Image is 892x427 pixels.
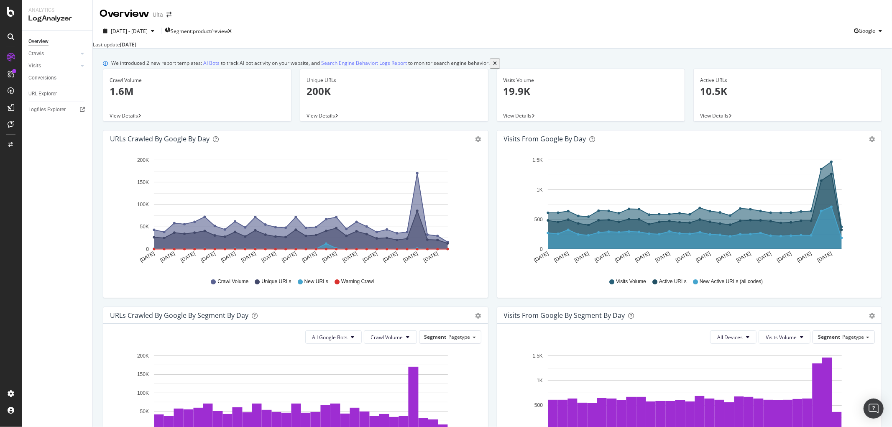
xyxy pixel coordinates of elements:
div: gear [475,136,481,142]
text: [DATE] [654,251,671,263]
span: View Details [504,112,532,119]
button: Crawl Volume [364,330,417,344]
span: Pagetype [842,333,864,340]
span: View Details [307,112,335,119]
span: Unique URLs [261,278,291,285]
text: [DATE] [715,251,732,263]
text: [DATE] [139,251,156,263]
text: 0 [540,246,543,252]
span: Warning Crawl [341,278,374,285]
text: [DATE] [342,251,358,263]
text: [DATE] [593,251,610,263]
text: [DATE] [816,251,833,263]
text: [DATE] [776,251,792,263]
span: Pagetype [449,333,470,340]
a: Logfiles Explorer [28,105,87,114]
div: URL Explorer [28,89,57,98]
text: [DATE] [382,251,399,263]
text: 500 [534,403,542,409]
a: Overview [28,37,87,46]
div: Conversions [28,74,56,82]
span: View Details [700,112,728,119]
div: Last update [93,41,136,48]
text: [DATE] [402,251,419,263]
text: [DATE] [695,251,711,263]
span: Segment [818,333,840,340]
text: [DATE] [362,251,378,263]
div: Overview [28,37,49,46]
text: [DATE] [553,251,570,263]
text: 50K [140,224,149,230]
text: 150K [137,372,149,378]
text: [DATE] [159,251,176,263]
div: We introduced 2 new report templates: to track AI bot activity on your website, and to monitor se... [111,59,490,69]
a: AI Bots [203,59,220,67]
text: [DATE] [634,251,651,263]
text: [DATE] [321,251,338,263]
div: gear [869,313,875,319]
text: [DATE] [220,251,237,263]
span: [DATE] - [DATE] [111,28,148,35]
div: Crawls [28,49,44,58]
div: Active URLs [700,77,875,84]
a: Conversions [28,74,87,82]
button: close banner [490,59,500,69]
text: 1K [537,378,543,384]
span: Crawl Volume [217,278,248,285]
text: [DATE] [735,251,752,263]
p: 10.5K [700,84,875,98]
span: Active URLs [659,278,687,285]
div: gear [475,313,481,319]
span: New URLs [304,278,328,285]
text: [DATE] [179,251,196,263]
text: [DATE] [675,251,691,263]
div: Visits from Google by day [504,135,586,143]
text: 0 [146,246,149,252]
text: [DATE] [755,251,772,263]
a: Search Engine Behavior: Logs Report [321,59,407,67]
text: 150K [137,179,149,185]
div: Visits [28,61,41,70]
a: Crawls [28,49,78,58]
text: [DATE] [422,251,439,263]
svg: A chart. [110,154,478,270]
p: 19.9K [504,84,679,98]
div: gear [869,136,875,142]
div: Overview [100,7,149,21]
div: LogAnalyzer [28,14,86,23]
span: Google [859,27,875,34]
text: [DATE] [200,251,217,263]
div: info banner [103,59,882,69]
text: [DATE] [533,251,550,263]
div: arrow-right-arrow-left [166,12,171,18]
text: [DATE] [614,251,631,263]
p: 200K [307,84,482,98]
text: 1.5K [532,353,543,359]
a: Visits [28,61,78,70]
button: [DATE] - [DATE] [100,24,158,38]
text: [DATE] [796,251,813,263]
div: Visits Volume [504,77,679,84]
div: Ulta [153,10,163,19]
span: View Details [110,112,138,119]
span: All Devices [717,334,743,341]
div: Logfiles Explorer [28,105,66,114]
text: 100K [137,390,149,396]
button: Google [854,24,885,38]
div: [DATE] [120,41,136,48]
button: Segment:product/review [165,24,232,38]
text: [DATE] [573,251,590,263]
text: 50K [140,409,149,415]
text: 200K [137,157,149,163]
button: All Google Bots [305,330,362,344]
div: URLs Crawled by Google By Segment By Day [110,311,248,320]
span: All Google Bots [312,334,348,341]
text: [DATE] [261,251,277,263]
text: [DATE] [240,251,257,263]
div: A chart. [504,154,872,270]
span: Visits Volume [766,334,797,341]
div: Visits from Google By Segment By Day [504,311,625,320]
div: URLs Crawled by Google by day [110,135,210,143]
text: [DATE] [301,251,318,263]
